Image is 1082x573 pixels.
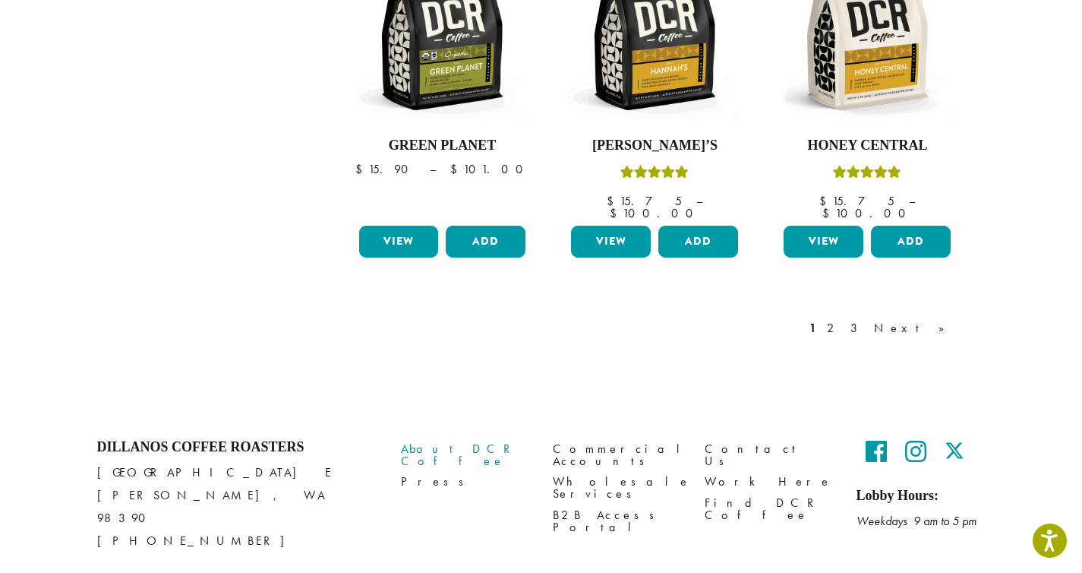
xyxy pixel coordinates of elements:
span: $ [819,193,832,209]
bdi: 15.75 [819,193,894,209]
div: Rated 5.00 out of 5 [833,163,901,186]
span: $ [355,161,368,177]
a: 3 [847,319,866,337]
a: View [359,226,439,258]
h4: Dillanos Coffee Roasters [97,439,378,456]
bdi: 101.00 [450,161,530,177]
h4: Green Planet [355,138,530,154]
a: 2 [824,319,843,337]
a: B2B Access Portal [553,505,682,537]
button: Add [446,226,525,258]
a: Next » [871,319,958,337]
a: 1 [806,319,819,337]
button: Add [658,226,738,258]
a: Wholesale Services [553,472,682,505]
span: $ [607,193,620,209]
span: $ [610,205,623,221]
p: [GEOGRAPHIC_DATA] E [PERSON_NAME], WA 98390 [PHONE_NUMBER] [97,461,378,552]
h4: Honey Central [780,138,954,154]
div: Rated 5.00 out of 5 [620,163,689,186]
a: Commercial Accounts [553,439,682,472]
bdi: 15.75 [607,193,682,209]
span: $ [822,205,835,221]
h4: [PERSON_NAME]’s [567,138,742,154]
a: Press [401,472,530,492]
h5: Lobby Hours: [856,488,986,505]
a: Find DCR Coffee [705,492,834,525]
span: – [696,193,702,209]
a: Work Here [705,472,834,492]
em: Weekdays 9 am to 5 pm [856,513,976,529]
bdi: 100.00 [610,205,700,221]
bdi: 100.00 [822,205,913,221]
a: About DCR Coffee [401,439,530,472]
bdi: 15.90 [355,161,415,177]
a: View [571,226,651,258]
span: – [909,193,915,209]
a: View [784,226,863,258]
a: Contact Us [705,439,834,472]
span: – [430,161,436,177]
span: $ [450,161,463,177]
button: Add [871,226,951,258]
